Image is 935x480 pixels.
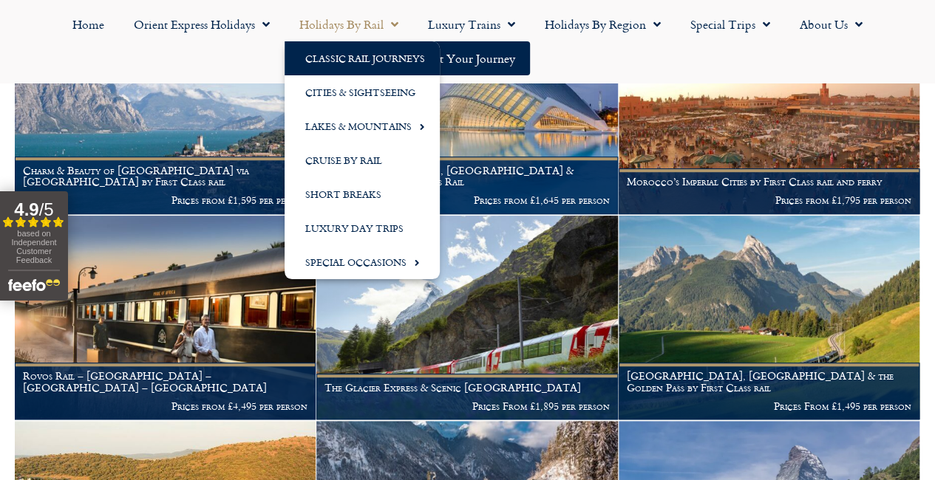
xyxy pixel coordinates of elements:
[316,10,618,214] a: [GEOGRAPHIC_DATA], [GEOGRAPHIC_DATA] & Barcelona by First Class Rail Prices from £1,645 per person
[316,216,618,420] a: The Glacier Express & Scenic [GEOGRAPHIC_DATA] Prices From £1,895 per person
[530,7,676,41] a: Holidays by Region
[324,400,609,412] p: Prices From £1,895 per person
[785,7,877,41] a: About Us
[627,176,911,188] h1: Morocco’s Imperial Cities by First Class rail and ferry
[627,370,911,394] h1: [GEOGRAPHIC_DATA], [GEOGRAPHIC_DATA] & the Golden Pass by First Class rail
[285,245,440,279] a: Special Occasions
[7,7,928,75] nav: Menu
[285,7,413,41] a: Holidays by Rail
[119,7,285,41] a: Orient Express Holidays
[413,7,530,41] a: Luxury Trains
[23,370,307,394] h1: Rovos Rail – [GEOGRAPHIC_DATA] – [GEOGRAPHIC_DATA] – [GEOGRAPHIC_DATA]
[324,382,609,394] h1: The Glacier Express & Scenic [GEOGRAPHIC_DATA]
[15,10,316,214] a: Charm & Beauty of [GEOGRAPHIC_DATA] via [GEOGRAPHIC_DATA] by First Class rail Prices from £1,595 ...
[285,75,440,109] a: Cities & Sightseeing
[285,143,440,177] a: Cruise by Rail
[324,194,609,206] p: Prices from £1,645 per person
[406,41,530,75] a: Start your Journey
[627,194,911,206] p: Prices from £1,795 per person
[285,177,440,211] a: Short Breaks
[58,7,119,41] a: Home
[324,165,609,188] h1: [GEOGRAPHIC_DATA], [GEOGRAPHIC_DATA] & Barcelona by First Class Rail
[15,216,316,419] img: Pride Of Africa Train Holiday
[285,211,440,245] a: Luxury Day Trips
[619,216,920,420] a: [GEOGRAPHIC_DATA], [GEOGRAPHIC_DATA] & the Golden Pass by First Class rail Prices From £1,495 per...
[23,165,307,188] h1: Charm & Beauty of [GEOGRAPHIC_DATA] via [GEOGRAPHIC_DATA] by First Class rail
[15,216,316,420] a: Rovos Rail – [GEOGRAPHIC_DATA] – [GEOGRAPHIC_DATA] – [GEOGRAPHIC_DATA] Prices from £4,495 per person
[285,41,440,279] ul: Holidays by Rail
[627,400,911,412] p: Prices From £1,495 per person
[619,10,920,214] a: Morocco’s Imperial Cities by First Class rail and ferry Prices from £1,795 per person
[23,400,307,412] p: Prices from £4,495 per person
[285,109,440,143] a: Lakes & Mountains
[285,41,440,75] a: Classic Rail Journeys
[23,194,307,206] p: Prices from £1,595 per person
[676,7,785,41] a: Special Trips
